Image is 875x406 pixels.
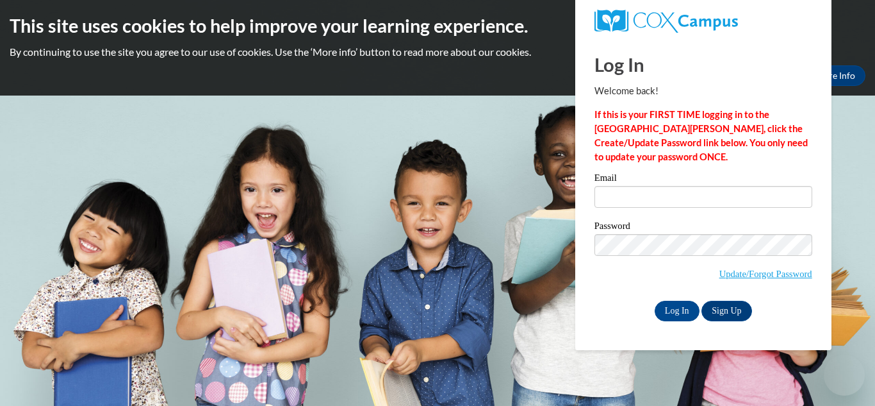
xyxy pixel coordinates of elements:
[805,65,865,86] a: More Info
[594,221,812,234] label: Password
[824,355,865,396] iframe: Button to launch messaging window
[594,84,812,98] p: Welcome back!
[594,173,812,186] label: Email
[594,109,808,162] strong: If this is your FIRST TIME logging in to the [GEOGRAPHIC_DATA][PERSON_NAME], click the Create/Upd...
[594,51,812,78] h1: Log In
[594,10,812,33] a: COX Campus
[701,301,751,321] a: Sign Up
[719,269,812,279] a: Update/Forgot Password
[10,45,865,59] p: By continuing to use the site you agree to our use of cookies. Use the ‘More info’ button to read...
[10,13,865,38] h2: This site uses cookies to help improve your learning experience.
[655,301,699,321] input: Log In
[594,10,738,33] img: COX Campus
